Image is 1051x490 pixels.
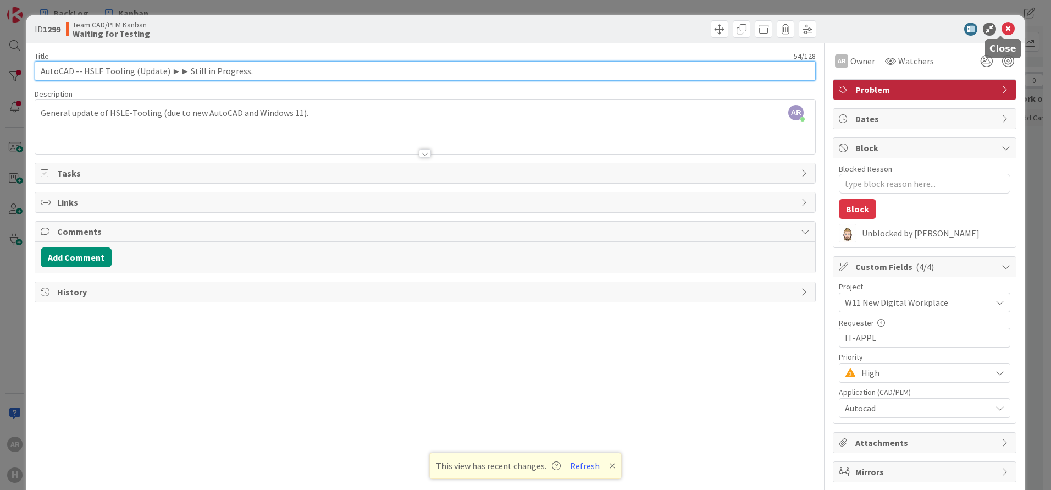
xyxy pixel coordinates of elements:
[436,459,561,472] span: This view has recent changes.
[839,318,874,328] label: Requester
[57,196,795,209] span: Links
[35,23,60,36] span: ID
[839,388,1010,396] div: Application (CAD/PLM)
[35,89,73,99] span: Description
[839,164,892,174] label: Blocked Reason
[916,261,934,272] span: ( 4/4 )
[73,29,150,38] b: Waiting for Testing
[41,107,810,119] p: General update of HSLE-Tooling (due to new AutoCAD and Windows 11).
[839,224,856,242] img: Rv
[855,141,996,155] span: Block
[989,43,1016,54] h5: Close
[855,436,996,449] span: Attachments
[855,260,996,273] span: Custom Fields
[73,20,150,29] span: Team CAD/PLM Kanban
[839,283,1010,290] div: Project
[861,365,986,381] span: High
[845,295,986,310] span: W11 New Digital Workplace
[43,24,60,35] b: 1299
[839,353,1010,361] div: Priority
[35,51,49,61] label: Title
[57,285,795,299] span: History
[850,54,875,68] span: Owner
[788,105,804,120] span: AR
[52,51,816,61] div: 54 / 128
[57,167,795,180] span: Tasks
[862,228,1010,238] div: Unblocked by [PERSON_NAME]
[566,459,604,473] button: Refresh
[839,199,876,219] button: Block
[41,247,112,267] button: Add Comment
[855,465,996,478] span: Mirrors
[855,112,996,125] span: Dates
[855,83,996,96] span: Problem
[35,61,816,81] input: type card name here...
[835,54,848,68] div: AR
[57,225,795,238] span: Comments
[898,54,934,68] span: Watchers
[845,401,991,415] span: Autocad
